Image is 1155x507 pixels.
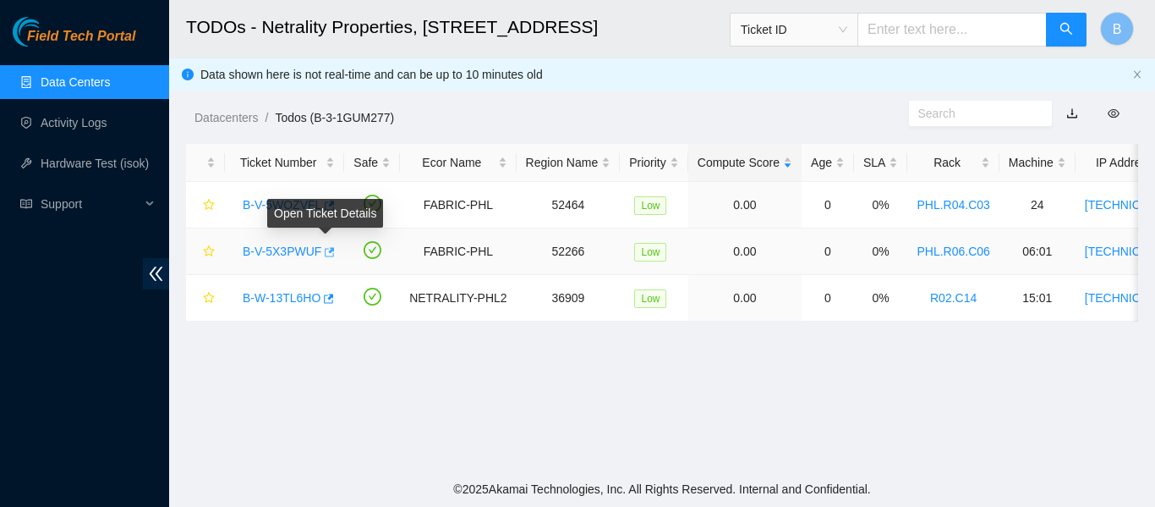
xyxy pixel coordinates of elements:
[143,258,169,289] span: double-left
[13,17,85,47] img: Akamai Technologies
[41,116,107,130] a: Activity Logs
[400,275,516,322] td: NETRALITY-PHL2
[930,291,977,305] a: R02.C14
[634,243,666,262] span: Low
[1100,12,1134,46] button: B
[999,275,1076,322] td: 15:01
[1066,107,1078,120] a: download
[1054,100,1091,127] button: download
[243,245,321,258] a: B-V-5X3PWUF
[195,284,216,311] button: star
[203,245,215,259] span: star
[517,275,621,322] td: 36909
[169,471,1155,507] footer: © 2025 Akamai Technologies, Inc. All Rights Reserved. Internal and Confidential.
[802,229,854,275] td: 0
[41,75,110,89] a: Data Centers
[634,196,666,215] span: Low
[918,104,1030,123] input: Search
[364,288,381,306] span: check-circle
[741,17,847,42] span: Ticket ID
[400,182,516,229] td: FABRIC-PHL
[517,182,621,229] td: 52464
[857,13,1047,47] input: Enter text here...
[917,245,989,258] a: PHL.R06.C06
[267,199,383,228] div: Open Ticket Details
[20,198,32,210] span: read
[1132,69,1142,80] button: close
[41,187,140,221] span: Support
[27,29,135,45] span: Field Tech Portal
[195,238,216,265] button: star
[999,229,1076,275] td: 06:01
[203,199,215,212] span: star
[275,111,394,124] a: Todos (B-3-1GUM277)
[802,182,854,229] td: 0
[195,191,216,218] button: star
[364,195,381,212] span: check-circle
[688,275,802,322] td: 0.00
[999,182,1076,229] td: 24
[1132,69,1142,80] span: close
[13,30,135,52] a: Akamai TechnologiesField Tech Portal
[243,291,320,305] a: B-W-13TL6HO
[854,275,907,322] td: 0%
[194,111,258,124] a: Datacenters
[854,182,907,229] td: 0%
[1108,107,1119,119] span: eye
[917,198,989,212] a: PHL.R04.C03
[203,292,215,306] span: star
[364,241,381,259] span: check-circle
[1046,13,1087,47] button: search
[265,111,268,124] span: /
[634,289,666,308] span: Low
[854,229,907,275] td: 0%
[1113,19,1122,40] span: B
[1059,22,1073,38] span: search
[688,229,802,275] td: 0.00
[517,229,621,275] td: 52266
[688,182,802,229] td: 0.00
[243,198,321,212] a: B-V-5WOZVFL
[41,157,149,170] a: Hardware Test (isok)
[400,229,516,275] td: FABRIC-PHL
[802,275,854,322] td: 0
